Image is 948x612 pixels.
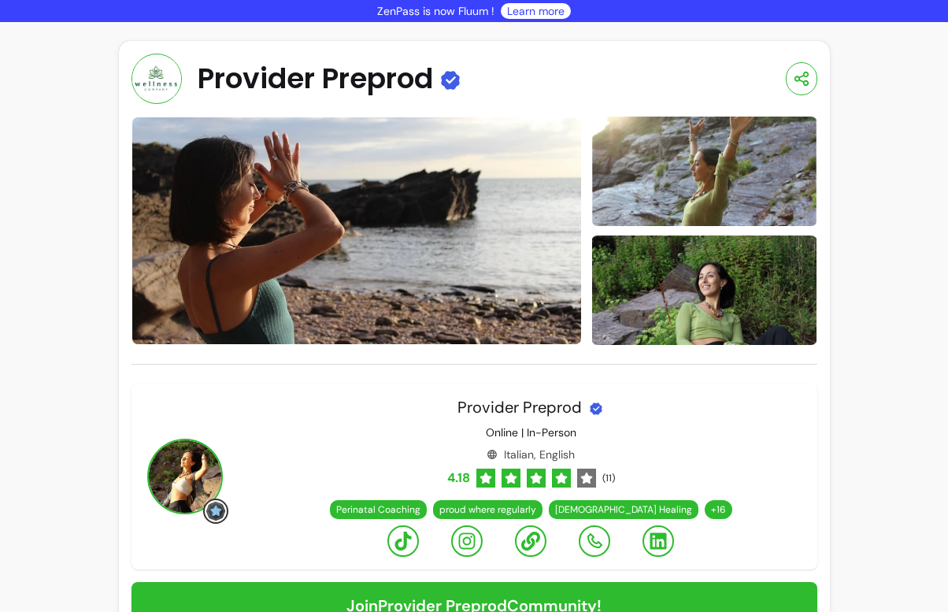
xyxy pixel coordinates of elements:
[486,425,576,440] p: Online | In-Person
[147,439,223,514] img: Provider image
[457,397,582,417] span: Provider Preprod
[198,63,433,95] span: Provider Preprod
[708,503,729,516] span: + 16
[591,98,817,245] img: image-1
[206,502,225,521] img: Grow
[131,117,583,345] img: image-0
[447,469,470,488] span: 4.18
[602,472,615,484] span: ( 11 )
[131,54,182,104] img: Provider image
[336,503,420,516] span: Perinatal Coaching
[377,3,494,19] p: ZenPass is now Fluum !
[487,447,575,462] div: Italian, English
[591,215,817,366] img: image-2
[439,503,536,516] span: proud where regularly
[507,3,565,19] a: Learn more
[555,503,692,516] span: [DEMOGRAPHIC_DATA] Healing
